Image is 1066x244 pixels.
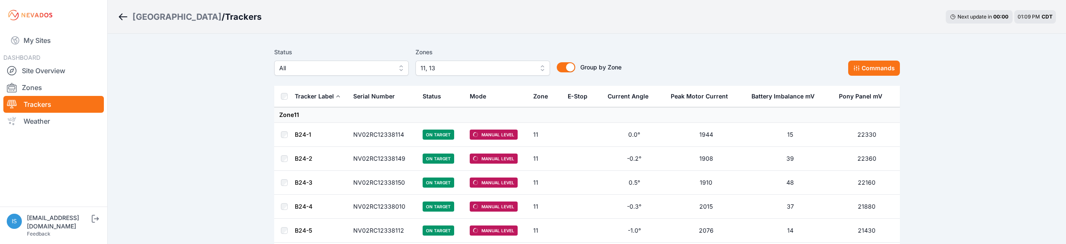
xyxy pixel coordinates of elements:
div: Battery Imbalance mV [751,92,815,101]
div: Tracker Label [295,92,334,101]
a: Weather [3,113,104,130]
img: Nevados [7,8,54,22]
td: 21880 [834,195,899,219]
a: Feedback [27,231,50,237]
button: E-Stop [568,86,594,106]
td: 14 [746,219,834,243]
span: CDT [1042,13,1053,20]
td: -1.0° [603,219,666,243]
span: Manual Level [470,202,518,212]
button: Mode [470,86,493,106]
a: B24-1 [295,131,311,138]
td: NV02RC12338112 [348,219,418,243]
td: 22360 [834,147,899,171]
nav: Breadcrumb [118,6,262,28]
td: Zone 11 [274,107,900,123]
span: On Target [423,178,454,188]
button: Pony Panel mV [839,86,889,106]
td: NV02RC12338149 [348,147,418,171]
span: 11, 13 [421,63,533,73]
span: On Target [423,225,454,236]
td: 15 [746,123,834,147]
label: Zones [415,47,550,57]
td: NV02RC12338150 [348,171,418,195]
td: 1944 [666,123,746,147]
td: 48 [746,171,834,195]
span: On Target [423,130,454,140]
span: On Target [423,202,454,212]
div: Peak Motor Current [671,92,728,101]
td: 11 [528,195,563,219]
button: 11, 13 [415,61,550,76]
span: Next update in [958,13,992,20]
span: Manual Level [470,178,518,188]
div: Current Angle [608,92,648,101]
label: Status [274,47,409,57]
div: Serial Number [353,92,395,101]
button: Current Angle [608,86,655,106]
a: My Sites [3,30,104,50]
td: 0.5° [603,171,666,195]
span: / [222,11,225,23]
td: -0.2° [603,147,666,171]
td: NV02RC12338114 [348,123,418,147]
span: On Target [423,154,454,164]
button: All [274,61,409,76]
a: B24-2 [295,155,312,162]
span: DASHBOARD [3,54,40,61]
td: NV02RC12338010 [348,195,418,219]
button: Zone [533,86,555,106]
a: B24-3 [295,179,312,186]
a: Site Overview [3,62,104,79]
div: Zone [533,92,548,101]
a: B24-4 [295,203,312,210]
td: 37 [746,195,834,219]
td: 21430 [834,219,899,243]
div: Pony Panel mV [839,92,882,101]
button: Battery Imbalance mV [751,86,821,106]
span: All [279,63,392,73]
span: Group by Zone [580,64,622,71]
button: Serial Number [353,86,402,106]
button: Peak Motor Current [671,86,735,106]
td: 39 [746,147,834,171]
a: Zones [3,79,104,96]
a: Trackers [3,96,104,113]
h3: Trackers [225,11,262,23]
td: 22330 [834,123,899,147]
td: 11 [528,219,563,243]
div: 00 : 00 [993,13,1008,20]
td: 0.0° [603,123,666,147]
td: 1910 [666,171,746,195]
button: Commands [848,61,900,76]
div: Status [423,92,441,101]
a: B24-5 [295,227,312,234]
td: 1908 [666,147,746,171]
button: Status [423,86,448,106]
div: [EMAIL_ADDRESS][DOMAIN_NAME] [27,214,90,231]
td: 11 [528,147,563,171]
td: 2076 [666,219,746,243]
div: Mode [470,92,486,101]
div: E-Stop [568,92,587,101]
td: -0.3° [603,195,666,219]
td: 22160 [834,171,899,195]
td: 11 [528,123,563,147]
span: Manual Level [470,154,518,164]
span: Manual Level [470,225,518,236]
span: Manual Level [470,130,518,140]
a: [GEOGRAPHIC_DATA] [132,11,222,23]
span: 01:09 PM [1018,13,1040,20]
img: iswagart@prim.com [7,214,22,229]
button: Tracker Label [295,86,341,106]
td: 11 [528,171,563,195]
td: 2015 [666,195,746,219]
